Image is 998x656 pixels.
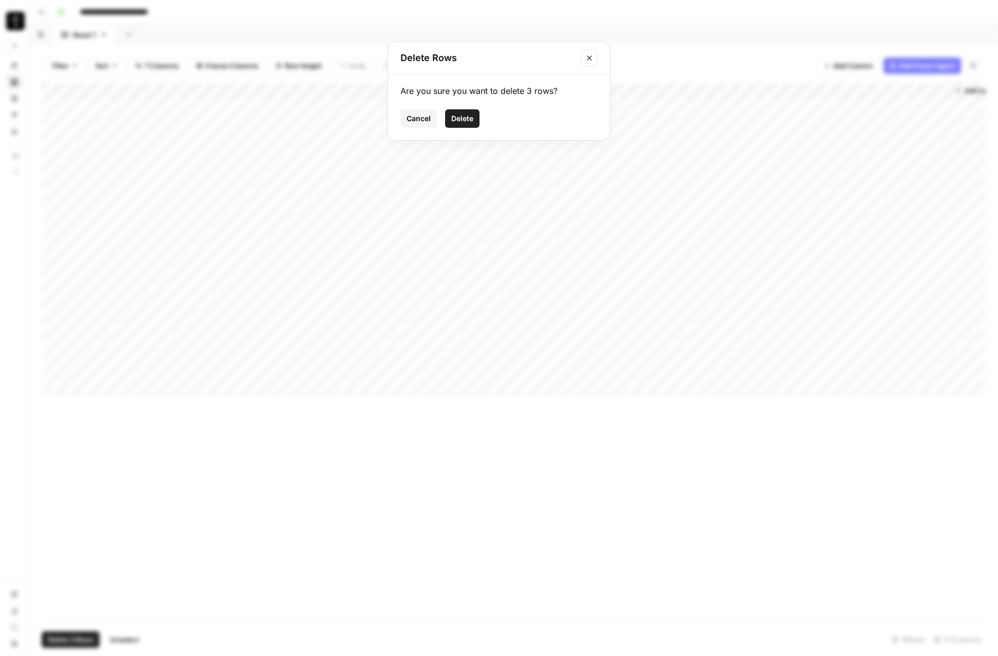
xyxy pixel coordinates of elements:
[581,50,598,66] button: Close modal
[400,85,598,97] div: Are you sure you want to delete 3 rows?
[400,51,575,65] h2: Delete Rows
[445,109,479,128] button: Delete
[451,113,473,124] span: Delete
[400,109,437,128] button: Cancel
[407,113,431,124] span: Cancel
